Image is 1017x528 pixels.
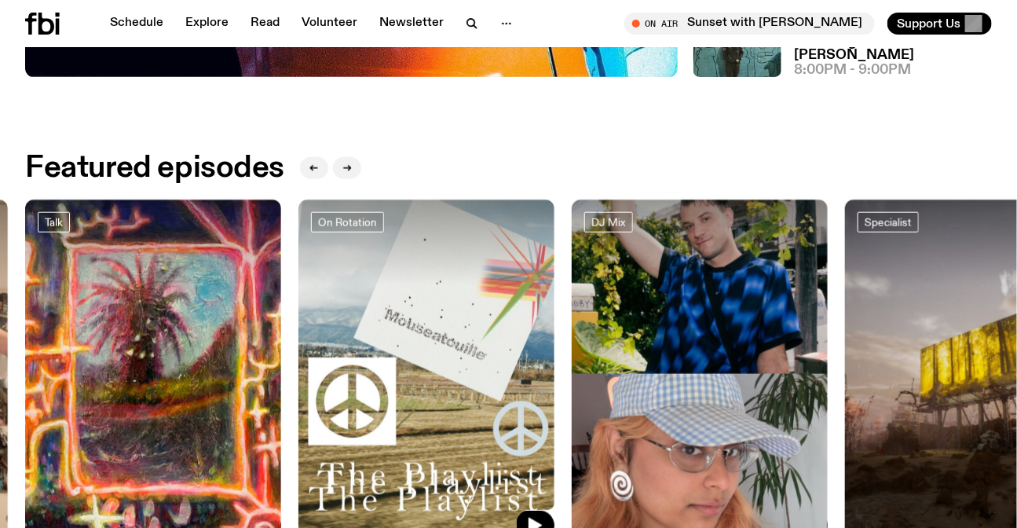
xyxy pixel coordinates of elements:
[370,13,453,35] a: Newsletter
[176,13,238,35] a: Explore
[887,13,992,35] button: Support Us
[25,154,284,182] h2: Featured episodes
[584,212,633,233] a: DJ Mix
[241,13,289,35] a: Read
[318,217,377,229] span: On Rotation
[858,212,919,233] a: Specialist
[624,13,875,35] button: On AirSunset with [PERSON_NAME]
[45,217,63,229] span: Talk
[897,16,960,31] span: Support Us
[591,217,626,229] span: DJ Mix
[292,13,367,35] a: Volunteer
[794,64,911,77] span: 8:00pm - 9:00pm
[101,13,173,35] a: Schedule
[794,35,992,62] a: The Bridge with [PERSON_NAME]
[38,212,70,233] a: Talk
[311,212,384,233] a: On Rotation
[865,217,912,229] span: Specialist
